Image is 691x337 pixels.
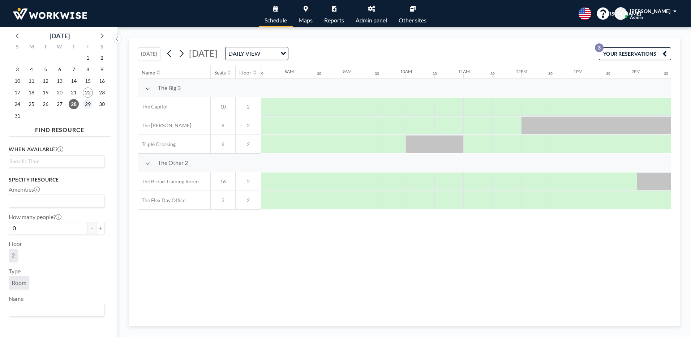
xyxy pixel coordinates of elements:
div: M [25,43,39,52]
div: T [66,43,81,52]
div: Search for option [226,47,288,60]
span: Maps [299,17,313,23]
span: Friday, August 15, 2025 [83,76,93,86]
span: 3 [211,197,235,204]
span: 6 [211,141,235,148]
span: Saturday, August 16, 2025 [97,76,107,86]
span: Monday, August 18, 2025 [26,88,37,98]
span: Saturday, August 9, 2025 [97,64,107,74]
span: Tuesday, August 19, 2025 [40,88,51,98]
div: 12PM [516,69,527,74]
span: Reports [324,17,344,23]
label: Amenities [9,186,40,193]
div: S [10,43,25,52]
div: Search for option [9,156,104,167]
span: Room [12,279,26,286]
span: Monday, August 25, 2025 [26,99,37,109]
span: Admin [630,14,643,20]
span: 8 [211,122,235,129]
span: [PERSON_NAME] [601,10,641,17]
div: 30 [548,71,553,76]
div: 1PM [574,69,583,74]
div: Seats [214,69,226,76]
span: Friday, August 22, 2025 [83,88,93,98]
div: S [95,43,109,52]
span: 10 [211,103,235,110]
div: Search for option [9,195,104,207]
span: Tuesday, August 12, 2025 [40,76,51,86]
div: 8AM [284,69,294,74]
input: Search for option [262,49,276,58]
div: 11AM [458,69,470,74]
span: Saturday, August 23, 2025 [97,88,107,98]
div: [DATE] [50,31,70,41]
span: The Capitol [138,103,168,110]
label: How many people? [9,213,61,221]
span: 2 [236,178,261,185]
div: 30 [606,71,610,76]
span: Wednesday, August 20, 2025 [55,88,65,98]
div: 9AM [342,69,352,74]
span: The Big 3 [158,84,181,91]
span: 2 [236,141,261,148]
span: [DATE] [189,48,218,59]
input: Search for option [10,157,100,165]
p: 3 [595,43,604,52]
span: Thursday, August 7, 2025 [69,64,79,74]
span: The [PERSON_NAME] [138,122,191,129]
div: Name [142,69,155,76]
span: [PERSON_NAME] [630,8,670,14]
span: Monday, August 4, 2025 [26,64,37,74]
div: 30 [490,71,495,76]
h4: FIND RESOURCE [9,123,111,133]
button: - [87,222,96,234]
span: Friday, August 8, 2025 [83,64,93,74]
input: Search for option [10,306,100,315]
div: 30 [375,71,379,76]
button: [DATE] [138,47,160,60]
span: Tuesday, August 5, 2025 [40,64,51,74]
div: W [53,43,67,52]
input: Search for option [10,196,100,206]
span: Wednesday, August 13, 2025 [55,76,65,86]
span: 2 [236,103,261,110]
span: Saturday, August 2, 2025 [97,53,107,63]
span: Tuesday, August 26, 2025 [40,99,51,109]
img: organization-logo [12,7,89,21]
div: 30 [317,71,321,76]
span: DAILY VIEW [227,49,262,58]
span: Thursday, August 28, 2025 [69,99,79,109]
span: Sunday, August 31, 2025 [12,111,22,121]
button: + [96,222,105,234]
span: Friday, August 29, 2025 [83,99,93,109]
span: Wednesday, August 6, 2025 [55,64,65,74]
h3: Specify resource [9,176,105,183]
span: Other sites [399,17,426,23]
div: 30 [259,71,263,76]
label: Type [9,268,21,275]
span: 2 [236,197,261,204]
span: The Other 2 [158,159,188,166]
div: 10AM [400,69,412,74]
span: Saturday, August 30, 2025 [97,99,107,109]
span: Friday, August 1, 2025 [83,53,93,63]
span: Thursday, August 21, 2025 [69,88,79,98]
div: Search for option [9,304,104,316]
span: Schedule [265,17,287,23]
div: 30 [664,71,668,76]
span: Sunday, August 3, 2025 [12,64,22,74]
span: 2 [236,122,261,129]
div: F [81,43,95,52]
label: Floor [9,240,22,247]
div: 2PM [631,69,640,74]
span: Sunday, August 17, 2025 [12,88,22,98]
span: Monday, August 11, 2025 [26,76,37,86]
div: 30 [433,71,437,76]
span: The Broad Training Room [138,178,199,185]
span: Sunday, August 24, 2025 [12,99,22,109]
span: Wednesday, August 27, 2025 [55,99,65,109]
div: T [39,43,53,52]
span: Sunday, August 10, 2025 [12,76,22,86]
span: 2 [12,252,15,259]
div: Floor [239,69,252,76]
